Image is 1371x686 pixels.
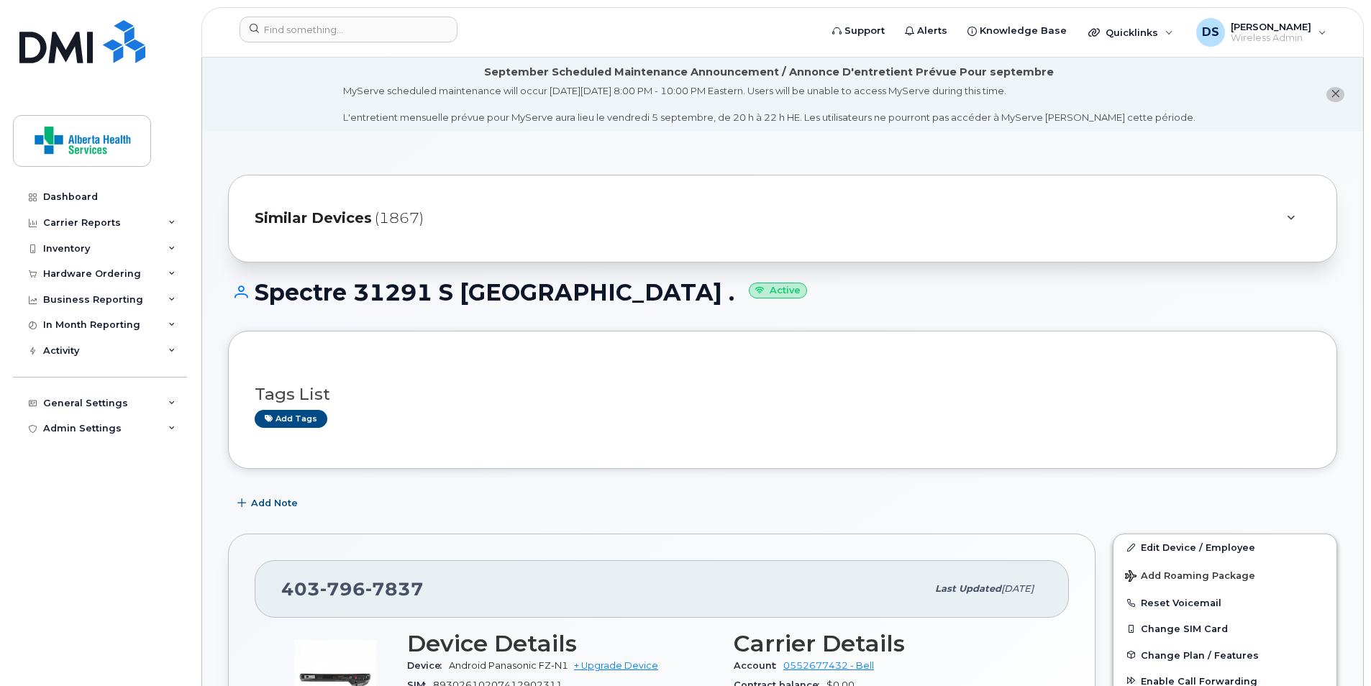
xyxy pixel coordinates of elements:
h3: Device Details [407,631,716,657]
div: September Scheduled Maintenance Announcement / Annonce D'entretient Prévue Pour septembre [484,65,1054,80]
a: Add tags [255,410,327,428]
span: Android Panasonic FZ-N1 [449,660,568,671]
button: Change SIM Card [1113,616,1336,641]
h3: Carrier Details [734,631,1043,657]
span: Account [734,660,783,671]
span: Device [407,660,449,671]
span: Change Plan / Features [1141,649,1259,660]
span: 403 [281,578,424,600]
small: Active [749,283,807,299]
a: Edit Device / Employee [1113,534,1336,560]
span: [DATE] [1001,583,1034,594]
span: Similar Devices [255,208,372,229]
span: Last updated [935,583,1001,594]
span: Add Roaming Package [1125,570,1255,584]
div: MyServe scheduled maintenance will occur [DATE][DATE] 8:00 PM - 10:00 PM Eastern. Users will be u... [343,84,1195,124]
span: Add Note [251,496,298,510]
button: Add Roaming Package [1113,560,1336,590]
a: + Upgrade Device [574,660,658,671]
span: 7837 [365,578,424,600]
a: 0552677432 - Bell [783,660,874,671]
span: 796 [320,578,365,600]
button: close notification [1326,87,1344,102]
button: Reset Voicemail [1113,590,1336,616]
h3: Tags List [255,385,1311,403]
h1: Spectre 31291 S [GEOGRAPHIC_DATA] . [228,280,1337,305]
span: Enable Call Forwarding [1141,675,1257,686]
button: Add Note [228,490,310,516]
span: (1867) [375,208,424,229]
button: Change Plan / Features [1113,642,1336,668]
